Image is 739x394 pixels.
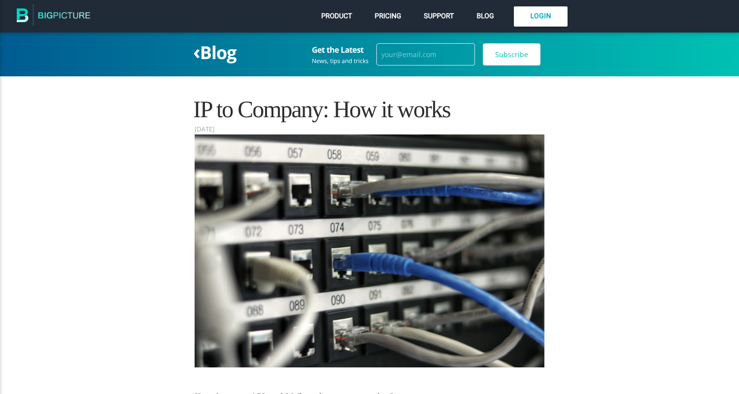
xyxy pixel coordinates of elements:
time: [DATE] [195,124,215,134]
h1: IP to Company: How it works [195,96,544,123]
a: Support [421,10,456,23]
span: ‹ [193,38,200,65]
img: datacenter.jpg [195,134,544,367]
a: Blog [474,10,496,23]
a: ‹Blog [193,40,236,65]
input: your@email.com [376,43,475,66]
div: News, tips and tricks [312,58,369,64]
a: Pricing [372,10,404,23]
a: Product [319,10,355,23]
span: Product [321,12,352,20]
a: Login [514,6,568,27]
span: Pricing [375,12,402,20]
input: Subscribe [483,43,540,66]
img: The BigPicture.io Blog [17,4,91,29]
h3: Get the Latest [312,45,369,54]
